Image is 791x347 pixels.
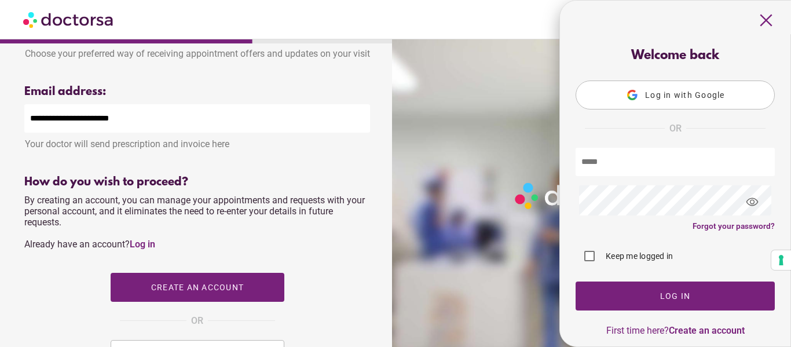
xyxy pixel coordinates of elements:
span: visibility [737,187,768,218]
button: Create an account [111,273,284,302]
a: Log in [130,239,155,250]
a: Create an account [669,325,745,336]
img: Logo-Doctorsa-trans-White-partial-flat.png [511,178,669,214]
span: Log In [660,291,691,301]
div: Welcome back [576,49,775,63]
button: Log in with Google [576,81,775,109]
div: How do you wish to proceed? [24,176,370,189]
div: Your doctor will send prescription and invoice here [24,133,370,149]
span: Create an account [151,283,243,292]
label: Keep me logged in [603,250,673,262]
button: Your consent preferences for tracking technologies [771,250,791,270]
span: OR [191,313,203,328]
a: Forgot your password? [693,221,775,231]
span: Log in with Google [645,90,725,100]
div: Choose your preferred way of receiving appointment offers and updates on your visit [24,42,370,59]
p: First time here? [576,325,775,336]
img: Doctorsa.com [23,6,115,32]
button: Log In [576,282,775,311]
span: close [755,9,777,31]
div: Email address: [24,85,370,98]
span: By creating an account, you can manage your appointments and requests with your personal account,... [24,195,365,250]
span: OR [669,121,682,136]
